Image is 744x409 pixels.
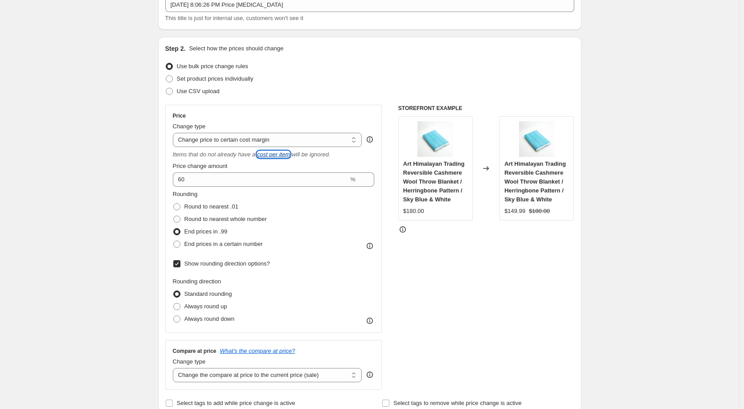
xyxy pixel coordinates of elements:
p: Select how the prices should change [189,44,283,53]
h3: Price [173,112,186,119]
span: Always round up [184,303,227,310]
span: Round to nearest .01 [184,203,238,210]
img: bdd98077cc39b670457ffa602f08c4adb823355abb046c1d588eb516dcf08c81_80x.jpg [519,121,555,157]
i: will be ignored. [292,151,331,158]
a: cost per item [257,151,290,158]
h6: STOREFRONT EXAMPLE [398,105,574,112]
div: help [365,135,374,144]
span: Select tags to add while price change is active [177,400,295,406]
span: Use bulk price change rules [177,63,248,70]
div: $149.99 [504,207,525,216]
span: Change type [173,123,206,130]
span: Art Himalayan Trading Reversible Cashmere Wool Throw Blanket / Herringbone Pattern / Sky Blue & W... [504,160,566,203]
span: End prices in .99 [184,228,228,235]
h3: Compare at price [173,348,217,355]
input: 50 [173,172,349,187]
span: % [350,176,356,183]
div: $180.00 [403,207,424,216]
i: Items that do not already have a [173,151,256,158]
span: This title is just for internal use, customers won't see it [165,15,303,21]
span: Use CSV upload [177,88,220,94]
span: Standard rounding [184,290,232,297]
img: bdd98077cc39b670457ffa602f08c4adb823355abb046c1d588eb516dcf08c81_80x.jpg [417,121,453,157]
span: Price change amount [173,163,228,169]
span: Always round down [184,315,235,322]
span: Art Himalayan Trading Reversible Cashmere Wool Throw Blanket / Herringbone Pattern / Sky Blue & W... [403,160,465,203]
h2: Step 2. [165,44,186,53]
div: help [365,370,374,379]
strike: $180.00 [529,207,550,216]
button: What's the compare at price? [220,348,295,354]
span: Select tags to remove while price change is active [393,400,522,406]
span: Set product prices individually [177,75,253,82]
span: Change type [173,358,206,365]
span: Show rounding direction options? [184,260,270,267]
span: Rounding direction [173,278,221,285]
span: Rounding [173,191,198,197]
span: Round to nearest whole number [184,216,267,222]
span: End prices in a certain number [184,241,263,247]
